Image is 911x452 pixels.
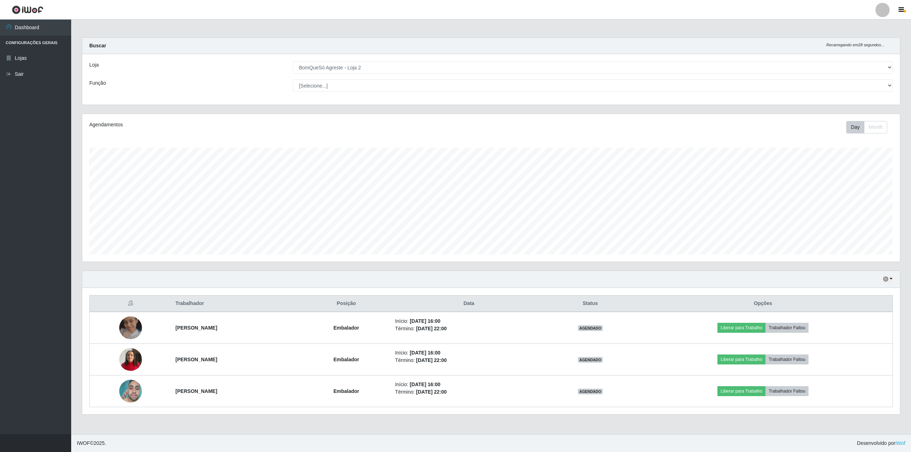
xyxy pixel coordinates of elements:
li: Início: [395,349,543,357]
li: Término: [395,388,543,396]
div: Agendamentos [89,121,418,128]
strong: Embalador [333,357,359,362]
i: Recarregando em 28 segundos... [826,43,884,47]
strong: [PERSON_NAME] [175,325,217,331]
span: AGENDADO [578,357,603,363]
span: IWOF [77,440,90,446]
button: Day [846,121,864,133]
th: Posição [302,295,391,312]
label: Loja [89,61,99,69]
img: 1733797233446.jpeg [119,316,142,339]
strong: [PERSON_NAME] [175,357,217,362]
time: [DATE] 16:00 [410,382,440,387]
span: Desenvolvido por [857,440,905,447]
strong: Buscar [89,43,106,48]
button: Trabalhador Faltou [765,386,809,396]
button: Liberar para Trabalho [717,386,765,396]
time: [DATE] 16:00 [410,350,440,356]
th: Opções [633,295,892,312]
time: [DATE] 22:00 [416,326,447,331]
button: Liberar para Trabalho [717,354,765,364]
time: [DATE] 22:00 [416,389,447,395]
a: iWof [895,440,905,446]
button: Trabalhador Faltou [765,323,809,333]
li: Término: [395,325,543,332]
label: Função [89,79,106,87]
th: Data [391,295,547,312]
li: Término: [395,357,543,364]
img: 1748551724527.jpeg [119,376,142,406]
strong: Embalador [333,388,359,394]
li: Início: [395,317,543,325]
time: [DATE] 16:00 [410,318,440,324]
span: AGENDADO [578,389,603,394]
th: Trabalhador [171,295,302,312]
strong: [PERSON_NAME] [175,388,217,394]
img: CoreUI Logo [12,5,43,14]
span: AGENDADO [578,325,603,331]
button: Trabalhador Faltou [765,354,809,364]
li: Início: [395,381,543,388]
strong: Embalador [333,325,359,331]
img: 1737135977494.jpeg [119,344,142,374]
span: © 2025 . [77,440,106,447]
button: Month [864,121,887,133]
div: Toolbar with button groups [846,121,893,133]
div: First group [846,121,887,133]
th: Status [547,295,633,312]
button: Liberar para Trabalho [717,323,765,333]
time: [DATE] 22:00 [416,357,447,363]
